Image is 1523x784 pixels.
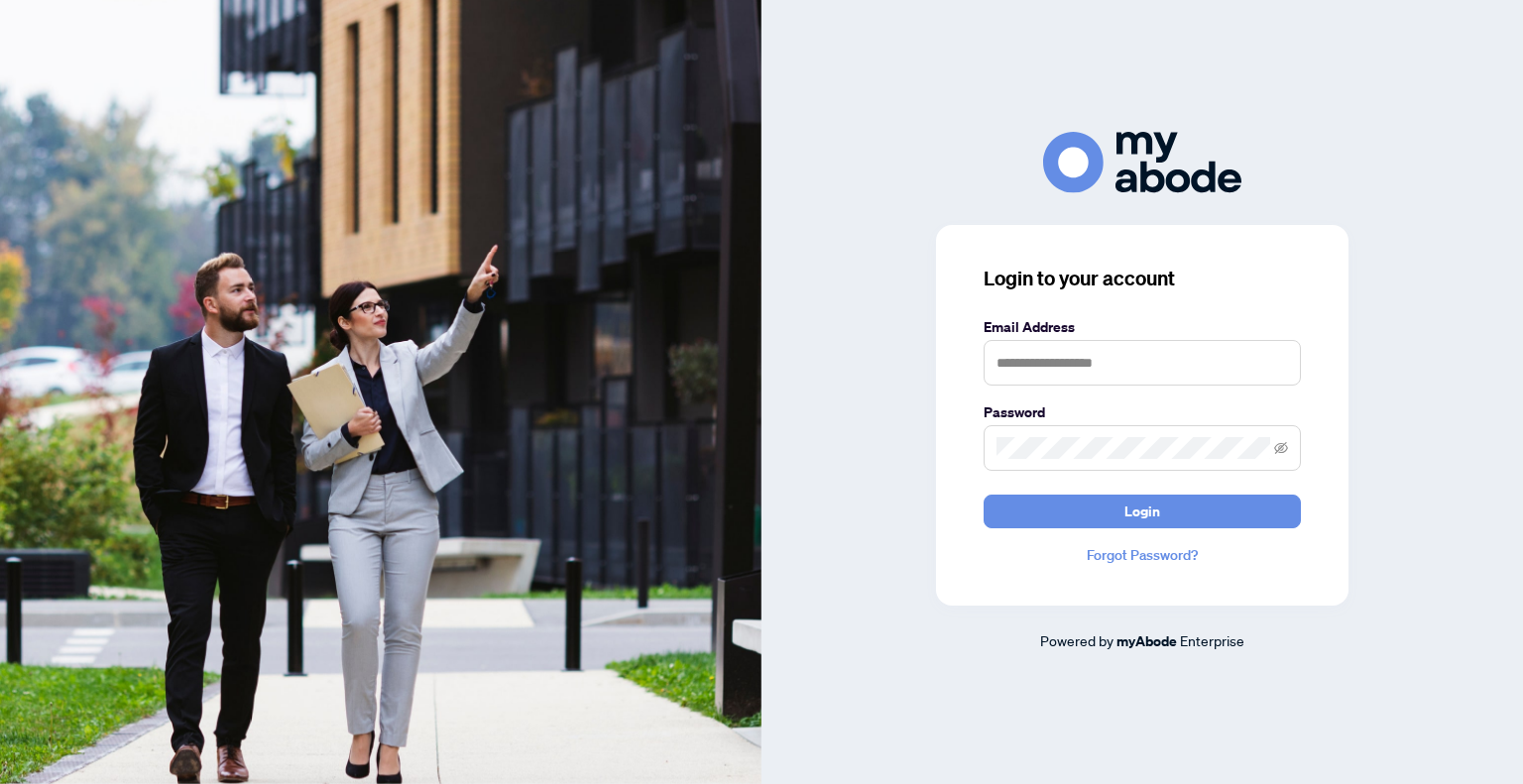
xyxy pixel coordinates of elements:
span: Enterprise [1180,631,1244,649]
span: eye-invisible [1274,441,1288,455]
h3: Login to your account [984,265,1301,292]
a: myAbode [1116,630,1177,652]
button: Login [984,495,1301,528]
span: Login [1124,496,1160,527]
label: Email Address [984,316,1301,338]
a: Forgot Password? [984,544,1301,566]
label: Password [984,401,1301,423]
span: Powered by [1040,631,1113,649]
img: ma-logo [1043,132,1241,192]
